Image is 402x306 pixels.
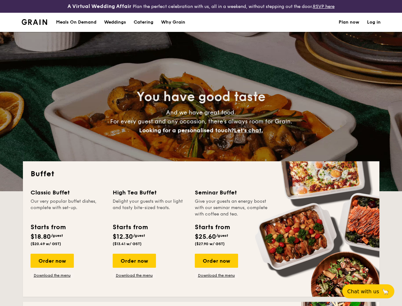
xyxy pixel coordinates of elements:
span: /guest [133,233,145,238]
span: ($13.41 w/ GST) [113,242,142,246]
span: You have good taste [137,89,265,105]
h4: A Virtual Wedding Affair [67,3,131,10]
span: /guest [216,233,228,238]
div: Starts from [31,222,65,232]
span: Looking for a personalised touch? [139,127,234,134]
a: Logotype [22,19,47,25]
span: /guest [51,233,63,238]
div: Give your guests an energy boost with our seminar menus, complete with coffee and tea. [195,198,269,217]
span: And we have great food. For every guest and any occasion, there’s always room for Grain. [110,109,292,134]
div: Starts from [113,222,147,232]
span: $25.60 [195,233,216,241]
h1: Catering [134,13,153,32]
a: Why Grain [157,13,189,32]
div: Order now [113,254,156,268]
div: Delight your guests with our light and tasty bite-sized treats. [113,198,187,217]
span: $18.80 [31,233,51,241]
a: Plan now [339,13,359,32]
a: Weddings [100,13,130,32]
span: ($27.90 w/ GST) [195,242,225,246]
img: Grain [22,19,47,25]
div: High Tea Buffet [113,188,187,197]
span: Chat with us [347,288,379,295]
button: Chat with us🦙 [342,284,394,298]
div: Why Grain [161,13,185,32]
span: ($20.49 w/ GST) [31,242,61,246]
a: Catering [130,13,157,32]
div: Meals On Demand [56,13,96,32]
a: RSVP here [313,4,335,9]
div: Classic Buffet [31,188,105,197]
div: Order now [195,254,238,268]
a: Download the menu [195,273,238,278]
h2: Buffet [31,169,372,179]
span: 🦙 [382,288,389,295]
div: Our very popular buffet dishes, complete with set-up. [31,198,105,217]
div: Order now [31,254,74,268]
div: Starts from [195,222,229,232]
a: Meals On Demand [52,13,100,32]
div: Seminar Buffet [195,188,269,197]
div: Plan the perfect celebration with us, all in a weekend, without stepping out the door. [67,3,335,10]
a: Log in [367,13,381,32]
span: $12.30 [113,233,133,241]
a: Download the menu [31,273,74,278]
a: Download the menu [113,273,156,278]
span: Let's chat. [234,127,263,134]
div: Weddings [104,13,126,32]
